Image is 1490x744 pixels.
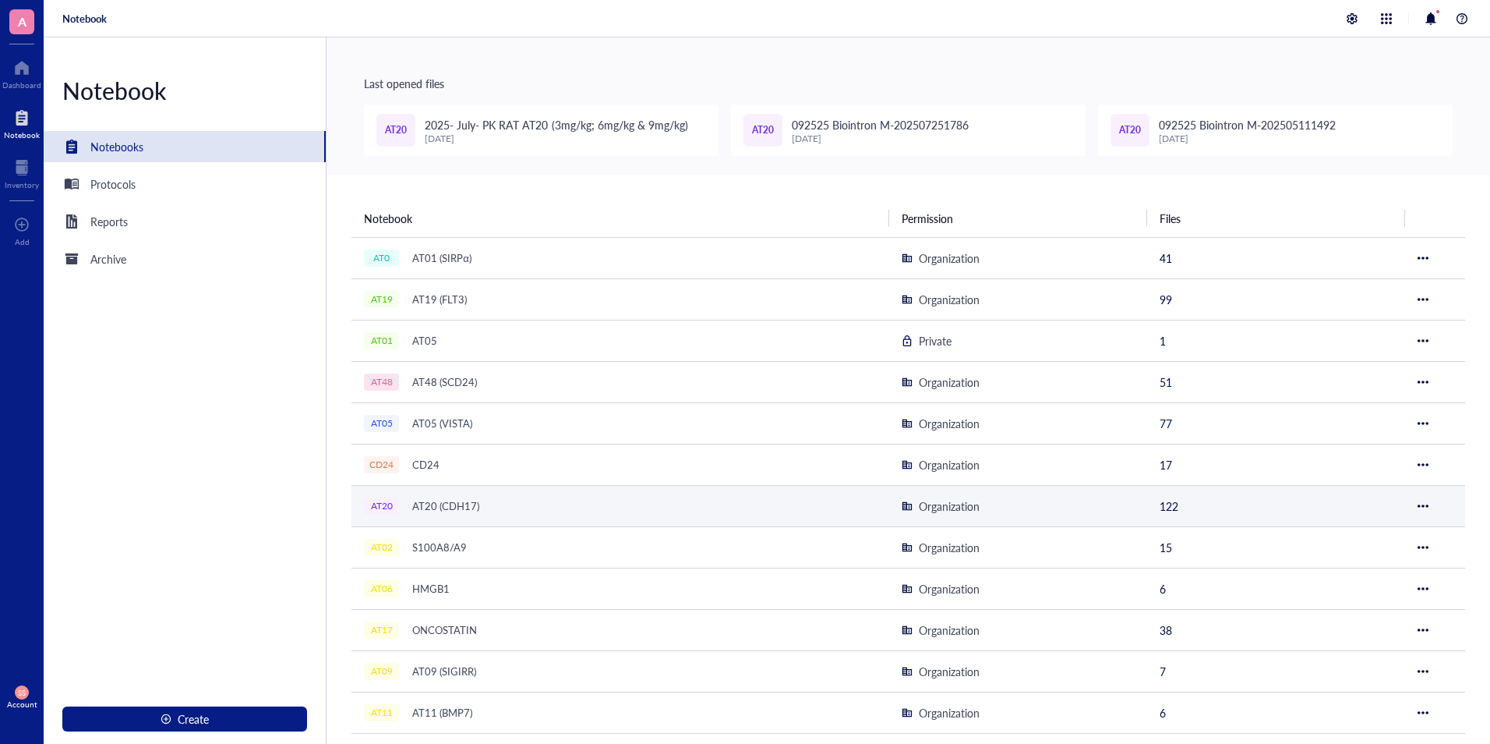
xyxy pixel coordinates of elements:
[405,247,478,269] div: AT01 (SIRPα)
[919,415,980,432] div: Organization
[919,332,952,349] div: Private
[2,55,41,90] a: Dashboard
[1147,650,1405,692] td: 7
[1159,117,1336,133] span: 092525 Biointron M-202505111492
[792,133,969,144] div: [DATE]
[18,689,25,697] span: SS
[919,580,980,597] div: Organization
[7,700,37,709] div: Account
[15,237,30,246] div: Add
[919,498,980,515] div: Organization
[919,250,980,267] div: Organization
[1147,526,1405,568] td: 15
[385,123,407,138] span: AT20
[364,75,1453,92] div: Last opened files
[4,130,40,140] div: Notebook
[1147,361,1405,402] td: 51
[1147,485,1405,526] td: 122
[405,537,474,558] div: S100A8/A9
[1147,568,1405,609] td: 6
[18,12,26,31] span: A
[405,330,444,352] div: AT05
[44,243,326,275] a: Archive
[1147,692,1405,733] td: 6
[405,413,479,434] div: AT05 (VISTA)
[1159,133,1336,144] div: [DATE]
[405,371,484,393] div: AT48 (SCD24)
[919,374,980,391] div: Organization
[405,661,483,682] div: AT09 (SIGIRR)
[405,702,479,724] div: AT11 (BMP7)
[1147,200,1405,237] th: Files
[919,456,980,473] div: Organization
[62,12,107,26] a: Notebook
[1147,320,1405,361] td: 1
[792,117,969,133] span: 092525 Biointron M-202507251786
[44,75,326,106] div: Notebook
[1147,402,1405,444] td: 77
[1147,278,1405,320] td: 99
[178,713,209,725] span: Create
[405,619,484,641] div: ONCOSTATIN
[351,200,889,237] th: Notebook
[752,123,774,138] span: AT20
[919,539,980,556] div: Organization
[2,80,41,90] div: Dashboard
[44,168,326,200] a: Protocols
[90,250,126,267] div: Archive
[4,105,40,140] a: Notebook
[90,213,128,230] div: Reports
[1147,444,1405,485] td: 17
[425,117,688,133] span: 2025- July- PK RAT AT20 (3mg/kg; 6mg/kg & 9mg/kg)
[44,131,326,162] a: Notebooks
[90,175,136,193] div: Protocols
[405,578,457,600] div: HMGB1
[405,454,447,476] div: CD24
[1147,609,1405,650] td: 38
[5,180,39,190] div: Inventory
[889,200,1147,237] th: Permission
[919,663,980,680] div: Organization
[1119,123,1141,138] span: AT20
[90,138,143,155] div: Notebooks
[1147,237,1405,278] td: 41
[62,707,307,732] button: Create
[5,155,39,190] a: Inventory
[919,704,980,721] div: Organization
[425,133,688,144] div: [DATE]
[405,289,474,310] div: AT19 (FLT3)
[405,495,486,517] div: AT20 (CDH17)
[44,206,326,237] a: Reports
[919,291,980,308] div: Organization
[919,622,980,639] div: Organization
